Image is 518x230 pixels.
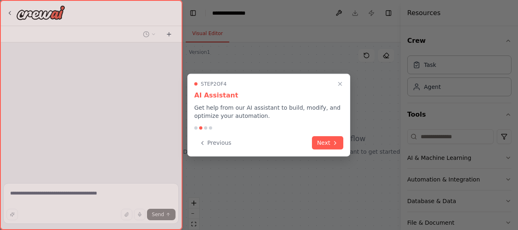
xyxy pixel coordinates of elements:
span: Step 2 of 4 [201,81,227,87]
p: Get help from our AI assistant to build, modify, and optimize your automation. [194,104,343,120]
button: Hide left sidebar [187,7,199,19]
h3: AI Assistant [194,91,343,100]
button: Previous [194,136,236,150]
button: Close walkthrough [335,79,345,89]
button: Next [312,136,343,150]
